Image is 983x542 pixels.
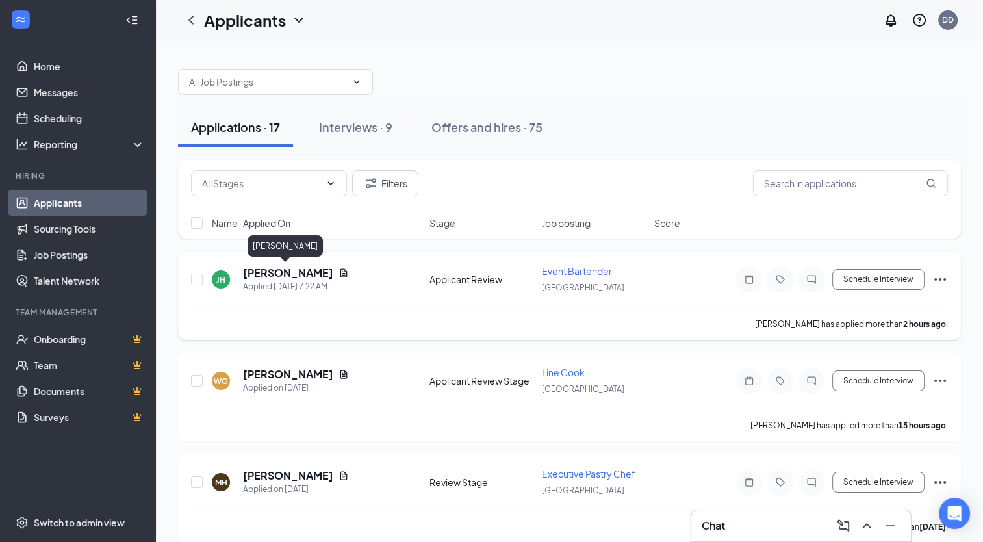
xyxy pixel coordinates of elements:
span: [GEOGRAPHIC_DATA] [542,485,624,495]
span: Line Cook [542,367,585,378]
svg: Tag [772,376,788,386]
a: TeamCrown [34,352,145,378]
a: OnboardingCrown [34,326,145,352]
button: ComposeMessage [833,515,854,536]
div: [PERSON_NAME] [248,235,323,257]
svg: Settings [16,516,29,529]
svg: Analysis [16,138,29,151]
a: DocumentsCrown [34,378,145,404]
a: Applicants [34,190,145,216]
button: Filter Filters [352,170,418,196]
div: Reporting [34,138,146,151]
svg: Document [338,471,349,481]
svg: ChevronLeft [183,12,199,28]
button: ChevronUp [856,515,877,536]
svg: Document [338,268,349,278]
svg: ComposeMessage [836,518,851,534]
h5: [PERSON_NAME] [243,469,333,483]
a: Job Postings [34,242,145,268]
div: MH [215,477,227,488]
svg: ChevronDown [291,12,307,28]
p: [PERSON_NAME] has applied more than . [750,420,948,431]
p: [PERSON_NAME] has applied more than . [755,318,948,329]
button: Minimize [880,515,900,536]
h3: Chat [702,519,725,533]
button: Schedule Interview [832,269,925,290]
div: Hiring [16,170,142,181]
svg: WorkstreamLogo [14,13,27,26]
button: Schedule Interview [832,370,925,391]
b: 2 hours ago [903,319,946,329]
div: Applied [DATE] 7:22 AM [243,280,349,293]
svg: Note [741,274,757,285]
svg: Tag [772,274,788,285]
svg: Minimize [882,518,898,534]
svg: Document [338,369,349,380]
span: [GEOGRAPHIC_DATA] [542,283,624,292]
svg: ChatInactive [804,376,819,386]
a: Talent Network [34,268,145,294]
svg: Ellipses [932,272,948,287]
input: All Stages [202,176,320,190]
div: Team Management [16,307,142,318]
a: SurveysCrown [34,404,145,430]
svg: Collapse [125,14,138,27]
button: Schedule Interview [832,472,925,493]
div: Review Stage [429,476,534,489]
b: 15 hours ago [899,420,946,430]
svg: ChevronDown [351,77,362,87]
span: Stage [429,216,455,229]
div: Interviews · 9 [319,119,392,135]
h5: [PERSON_NAME] [243,367,333,381]
span: Job posting [542,216,591,229]
div: WG [214,376,228,387]
svg: Tag [772,477,788,487]
div: Applied on [DATE] [243,381,349,394]
svg: QuestionInfo [912,12,927,28]
h1: Applicants [204,9,286,31]
svg: Note [741,376,757,386]
div: Applicant Review Stage [429,374,534,387]
div: Applicant Review [429,273,534,286]
div: Offers and hires · 75 [431,119,543,135]
svg: ChevronUp [859,518,874,534]
div: Applications · 17 [191,119,280,135]
input: Search in applications [753,170,948,196]
svg: ChatInactive [804,477,819,487]
div: JH [216,274,225,285]
span: Event Bartender [542,265,612,277]
svg: Filter [363,175,379,191]
svg: Notifications [883,12,899,28]
svg: Ellipses [932,474,948,490]
div: Applied on [DATE] [243,483,349,496]
input: All Job Postings [189,75,346,89]
span: Executive Pastry Chef [542,468,635,480]
div: Switch to admin view [34,516,125,529]
b: [DATE] [919,522,946,532]
svg: ChatInactive [804,274,819,285]
div: Open Intercom Messenger [939,498,970,529]
span: Name · Applied On [212,216,290,229]
h5: [PERSON_NAME] [243,266,333,280]
svg: MagnifyingGlass [926,178,936,188]
div: DD [942,14,954,25]
svg: ChevronDown [326,178,336,188]
a: Sourcing Tools [34,216,145,242]
a: Home [34,53,145,79]
svg: Note [741,477,757,487]
a: Scheduling [34,105,145,131]
a: Messages [34,79,145,105]
span: [GEOGRAPHIC_DATA] [542,384,624,394]
span: Score [654,216,680,229]
svg: Ellipses [932,373,948,389]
